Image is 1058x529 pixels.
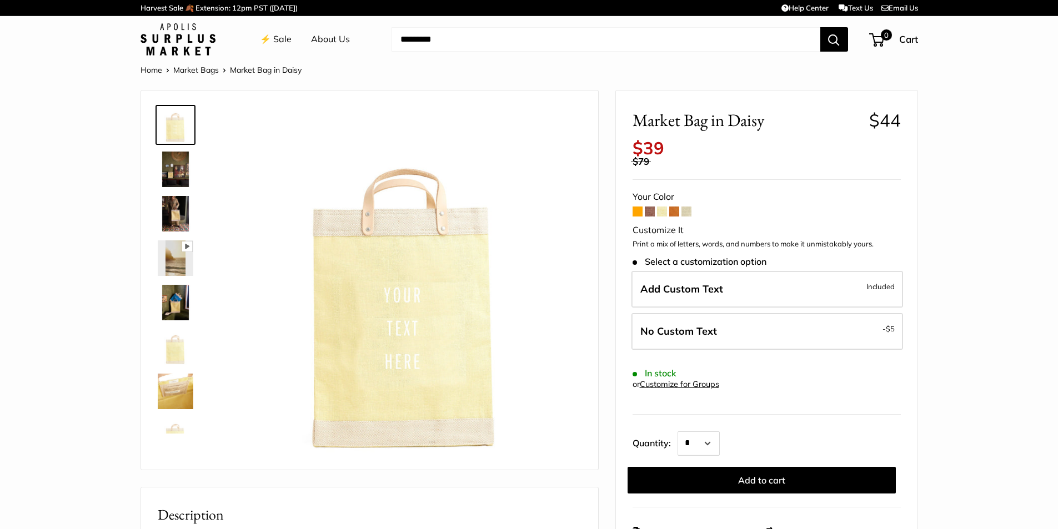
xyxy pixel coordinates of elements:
[640,379,719,389] a: Customize for Groups
[781,3,829,12] a: Help Center
[156,105,195,145] a: Market Bag in Daisy
[899,33,918,45] span: Cart
[886,324,895,333] span: $5
[158,285,193,320] img: Market Bag in Daisy
[631,271,903,308] label: Add Custom Text
[173,65,219,75] a: Market Bags
[633,239,901,250] p: Print a mix of letters, words, and numbers to make it unmistakably yours.
[158,240,193,276] img: Market Bag in Daisy
[158,152,193,187] img: Market Bag in Daisy
[156,416,195,456] a: Market Bag in Daisy
[640,283,723,295] span: Add Custom Text
[392,27,820,52] input: Search...
[156,238,195,278] a: Market Bag in Daisy
[158,374,193,409] img: Market Bag in Daisy
[870,31,918,48] a: 0 Cart
[633,189,901,205] div: Your Color
[141,23,215,56] img: Apolis: Surplus Market
[156,194,195,234] a: description_The Original Market Bag in Daisy
[141,63,302,77] nav: Breadcrumb
[158,418,193,454] img: Market Bag in Daisy
[633,222,901,239] div: Customize It
[230,65,302,75] span: Market Bag in Daisy
[633,155,649,167] span: $79
[631,313,903,350] label: Leave Blank
[158,329,193,365] img: description_Seal of authenticity printed on the backside of every bag.
[628,467,896,493] button: Add to cart
[156,283,195,323] a: Market Bag in Daisy
[839,3,873,12] a: Text Us
[820,27,848,52] button: Search
[633,137,664,159] span: $39
[260,31,292,48] a: ⚡️ Sale
[158,196,193,231] img: description_The Original Market Bag in Daisy
[633,110,861,130] span: Market Bag in Daisy
[158,504,581,526] h2: Description
[141,65,162,75] a: Home
[880,29,891,41] span: 0
[869,109,901,131] span: $44
[866,280,895,293] span: Included
[230,107,581,459] img: Market Bag in Daisy
[640,325,717,337] span: No Custom Text
[633,256,766,267] span: Select a customization option
[633,377,719,392] div: or
[881,3,918,12] a: Email Us
[156,371,195,411] a: Market Bag in Daisy
[156,149,195,189] a: Market Bag in Daisy
[633,428,678,456] label: Quantity:
[882,322,895,335] span: -
[633,368,676,379] span: In stock
[158,107,193,143] img: Market Bag in Daisy
[311,31,350,48] a: About Us
[156,327,195,367] a: description_Seal of authenticity printed on the backside of every bag.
